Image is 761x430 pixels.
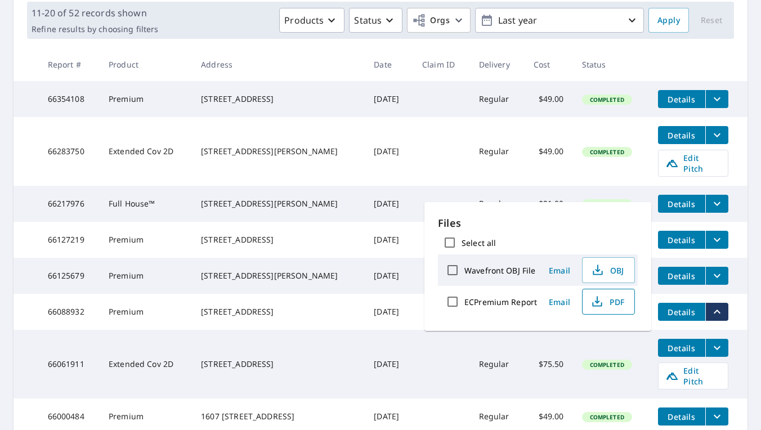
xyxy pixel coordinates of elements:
button: filesDropdownBtn-66088932 [705,303,728,321]
button: filesDropdownBtn-66354108 [705,90,728,108]
button: Orgs [407,8,471,33]
button: OBJ [582,257,635,283]
span: Completed [583,361,631,369]
button: filesDropdownBtn-66061911 [705,339,728,357]
button: PDF [582,289,635,315]
a: Edit Pitch [658,362,728,389]
label: Select all [462,238,496,248]
div: [STREET_ADDRESS] [201,359,356,370]
td: [DATE] [365,258,413,294]
button: detailsBtn-66354108 [658,90,705,108]
td: Premium [100,81,192,117]
span: Details [665,307,699,317]
p: 11-20 of 52 records shown [32,6,158,20]
button: Email [541,262,578,279]
div: 1607 [STREET_ADDRESS] [201,411,356,422]
th: Report # [39,48,100,81]
span: Details [665,94,699,105]
span: Details [665,271,699,281]
td: Extended Cov 2D [100,117,192,186]
button: detailsBtn-66000484 [658,407,705,425]
th: Delivery [470,48,525,81]
td: Premium [100,294,192,330]
td: [DATE] [365,294,413,330]
td: Premium [100,258,192,294]
td: Extended Cov 2D [100,330,192,398]
div: [STREET_ADDRESS][PERSON_NAME] [201,270,356,281]
span: Apply [657,14,680,28]
td: [DATE] [365,330,413,398]
button: filesDropdownBtn-66127219 [705,231,728,249]
div: [STREET_ADDRESS] [201,306,356,317]
span: Edit Pitch [665,365,721,387]
td: 66283750 [39,117,100,186]
td: Regular [470,81,525,117]
td: $75.50 [525,330,573,398]
td: 66354108 [39,81,100,117]
p: Status [354,14,382,27]
th: Product [100,48,192,81]
span: Details [665,130,699,141]
span: Completed [583,200,631,208]
button: detailsBtn-66283750 [658,126,705,144]
button: detailsBtn-66125679 [658,267,705,285]
span: PDF [589,295,625,308]
span: OBJ [589,263,625,277]
span: Details [665,199,699,209]
td: [DATE] [365,222,413,258]
div: [STREET_ADDRESS][PERSON_NAME] [201,198,356,209]
span: Details [665,411,699,422]
button: detailsBtn-66217976 [658,195,705,213]
td: 66125679 [39,258,100,294]
td: Regular [470,330,525,398]
div: [STREET_ADDRESS] [201,234,356,245]
td: 66217976 [39,186,100,222]
td: $49.00 [525,81,573,117]
button: filesDropdownBtn-66000484 [705,407,728,425]
span: Edit Pitch [665,153,721,174]
td: Regular [470,186,525,222]
button: Email [541,293,578,311]
td: [DATE] [365,81,413,117]
p: Products [284,14,324,27]
span: Orgs [412,14,450,28]
th: Status [573,48,649,81]
span: Details [665,343,699,353]
td: Premium [100,222,192,258]
td: 66061911 [39,330,100,398]
th: Cost [525,48,573,81]
th: Address [192,48,365,81]
p: Refine results by choosing filters [32,24,158,34]
td: $49.00 [525,117,573,186]
span: Email [546,265,573,276]
button: Products [279,8,344,33]
label: ECPremium Report [464,297,537,307]
span: Details [665,235,699,245]
td: Regular [470,117,525,186]
td: 66088932 [39,294,100,330]
button: Status [349,8,402,33]
td: Full House™ [100,186,192,222]
td: 66127219 [39,222,100,258]
div: [STREET_ADDRESS][PERSON_NAME] [201,146,356,157]
button: detailsBtn-66127219 [658,231,705,249]
div: [STREET_ADDRESS] [201,93,356,105]
th: Claim ID [413,48,470,81]
span: Email [546,297,573,307]
td: $91.00 [525,186,573,222]
button: Last year [475,8,644,33]
button: Apply [648,8,689,33]
td: [DATE] [365,117,413,186]
span: Completed [583,413,631,421]
button: detailsBtn-66061911 [658,339,705,357]
label: Wavefront OBJ File [464,265,535,276]
button: filesDropdownBtn-66283750 [705,126,728,144]
p: Last year [494,11,625,30]
th: Date [365,48,413,81]
button: filesDropdownBtn-66217976 [705,195,728,213]
span: Completed [583,148,631,156]
button: filesDropdownBtn-66125679 [705,267,728,285]
button: detailsBtn-66088932 [658,303,705,321]
a: Edit Pitch [658,150,728,177]
span: Completed [583,96,631,104]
